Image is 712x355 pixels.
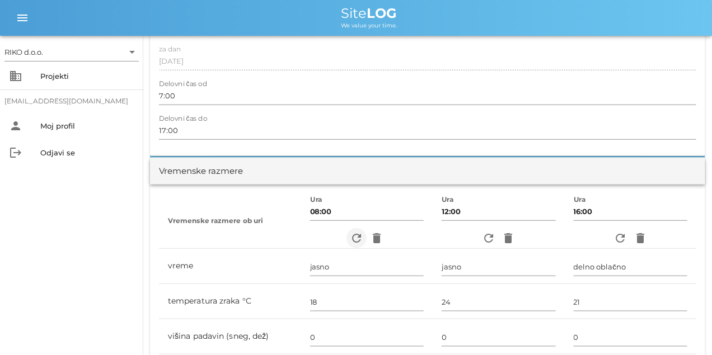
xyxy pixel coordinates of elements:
span: We value your time. [341,22,397,29]
i: delete [370,231,383,245]
label: Ura [310,196,322,204]
i: refresh [350,231,363,245]
b: LOG [367,5,397,21]
i: menu [16,11,29,25]
i: business [9,69,22,83]
i: delete [634,231,647,245]
div: Pripomoček za klepet [656,301,712,355]
i: arrow_drop_down [125,45,139,59]
th: Vremenske razmere ob uri [159,193,301,249]
label: Delovni čas od [159,80,207,88]
div: RIKO d.o.o. [4,47,43,57]
i: refresh [613,231,627,245]
div: Moj profil [40,121,134,130]
td: višina padavin (sneg, dež) [159,319,301,354]
label: Ura [574,196,586,204]
div: Odjavi se [40,148,134,157]
label: Delovni čas do [159,115,207,123]
div: Projekti [40,72,134,81]
span: Site [341,5,397,21]
i: logout [9,146,22,159]
iframe: Chat Widget [656,301,712,355]
td: vreme [159,249,301,284]
div: Vremenske razmere [159,165,243,178]
label: Ura [442,196,454,204]
i: person [9,119,22,132]
i: delete [502,231,516,245]
td: temperatura zraka °C [159,284,301,319]
div: RIKO d.o.o. [4,43,139,61]
label: za dan [159,45,181,54]
i: refresh [482,231,495,245]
